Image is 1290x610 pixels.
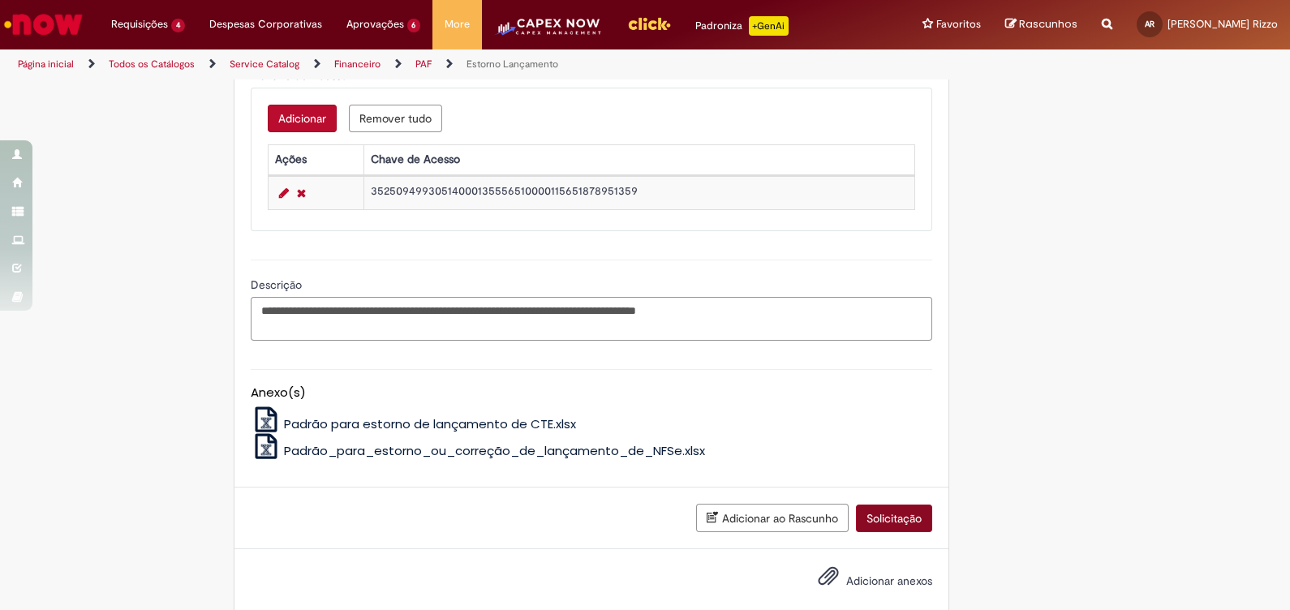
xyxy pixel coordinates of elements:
[814,561,843,599] button: Adicionar anexos
[696,504,849,532] button: Adicionar ao Rascunho
[230,58,299,71] a: Service Catalog
[293,183,310,203] a: Remover linha 1
[251,442,706,459] a: Padrão_para_estorno_ou_correção_de_lançamento_de_NFSe.xlsx
[749,16,789,36] p: +GenAi
[18,58,74,71] a: Página inicial
[268,105,337,132] button: Add a row for Chave de Acesso
[111,16,168,32] span: Requisições
[275,183,293,203] a: Editar Linha 1
[445,16,470,32] span: More
[284,442,705,459] span: Padrão_para_estorno_ou_correção_de_lançamento_de_NFSe.xlsx
[251,297,932,341] textarea: Descrição
[1005,17,1077,32] a: Rascunhos
[856,505,932,532] button: Solicitação
[1019,16,1077,32] span: Rascunhos
[171,19,185,32] span: 4
[695,16,789,36] div: Padroniza
[415,58,432,71] a: PAF
[346,16,404,32] span: Aprovações
[209,16,322,32] span: Despesas Corporativas
[2,8,85,41] img: ServiceNow
[349,105,442,132] button: Remove all rows for Chave de Acesso
[363,145,914,175] th: Chave de Acesso
[251,415,577,432] a: Padrão para estorno de lançamento de CTE.xlsx
[284,415,576,432] span: Padrão para estorno de lançamento de CTE.xlsx
[936,16,981,32] span: Favoritos
[467,58,558,71] a: Estorno Lançamento
[363,177,914,210] td: 35250949930514000135556510000115651878951359
[268,145,363,175] th: Ações
[1145,19,1155,29] span: AR
[251,277,305,292] span: Descrição
[334,58,381,71] a: Financeiro
[1167,17,1278,31] span: [PERSON_NAME] Rizzo
[407,19,421,32] span: 6
[627,11,671,36] img: click_logo_yellow_360x200.png
[846,573,932,588] span: Adicionar anexos
[109,58,195,71] a: Todos os Catálogos
[494,16,602,49] img: CapexLogo5.png
[251,386,932,400] h5: Anexo(s)
[12,49,848,79] ul: Trilhas de página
